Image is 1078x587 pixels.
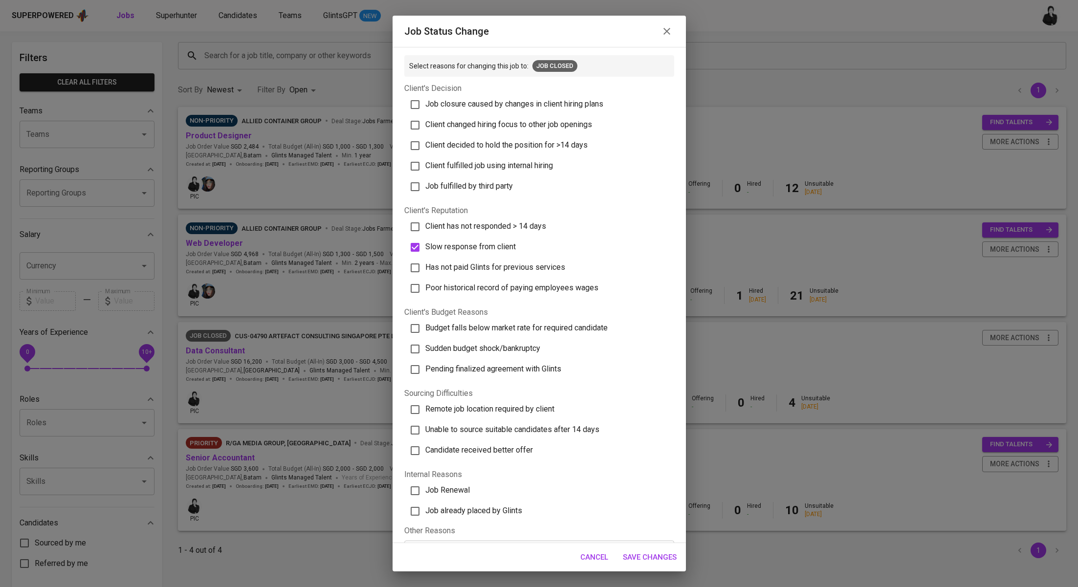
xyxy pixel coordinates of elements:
span: Poor historical record of paying employees wages [425,283,598,292]
span: Client decided to hold the position for >14 days [425,140,588,150]
span: Pending finalized agreement with Glints [425,364,561,373]
span: Client changed hiring focus to other job openings [425,120,592,129]
p: Client's Reputation [404,205,674,217]
button: Cancel [575,547,614,567]
span: Job already placed by Glints [425,506,522,515]
div: Other Reasons [404,525,674,537]
h6: Job status change [404,23,489,39]
p: Internal Reasons [404,469,674,480]
span: Slow response from client [425,242,516,251]
span: Candidate received better offer [425,445,533,455]
span: Unable to source suitable candidates after 14 days [425,425,599,434]
span: Job fulfilled by third party [425,181,513,191]
p: Client's Budget Reasons [404,306,674,318]
p: Sourcing Difficulties [404,388,674,399]
span: Job Closed [532,62,577,71]
p: Select reasons for changing this job to: [409,61,528,71]
span: Job Renewal [425,485,470,495]
span: Job closure caused by changes in client hiring plans [425,99,603,109]
span: Sudden budget shock/bankruptcy [425,344,540,353]
span: Has not paid Glints for previous services [425,262,565,272]
button: Save Changes [617,547,682,567]
span: Client fulfilled job using internal hiring [425,161,553,170]
span: Budget falls below market rate for required candidate [425,323,608,332]
span: Remote job location required by client [425,404,554,413]
span: Client has not responded > 14 days [425,221,546,231]
span: Cancel [580,551,608,564]
span: Save Changes [623,551,677,564]
p: Client's Decision [404,83,674,94]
